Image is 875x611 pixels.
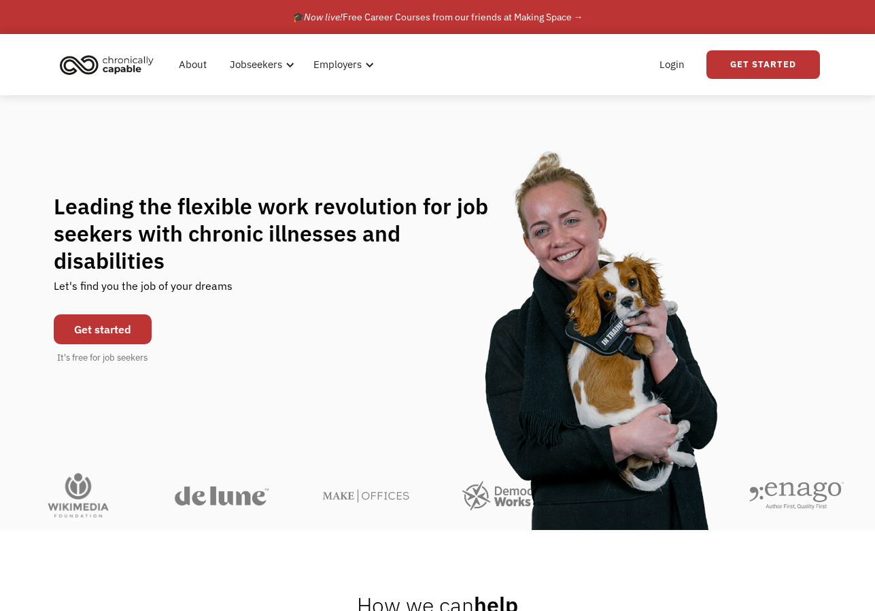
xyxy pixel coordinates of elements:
[54,193,515,274] h1: Leading the flexible work revolution for job seekers with chronic illnesses and disabilities
[222,43,298,86] div: Jobseekers
[57,351,148,365] div: It's free for job seekers
[651,43,693,86] a: Login
[54,274,233,308] div: Let's find you the job of your dreams
[313,56,362,73] div: Employers
[171,43,215,86] a: About
[706,50,820,79] a: Get Started
[304,11,343,23] em: Now live!
[54,314,152,344] a: Get started
[56,50,164,80] a: home
[56,50,158,80] img: Chronically Capable logo
[292,9,583,25] div: 🎓 Free Career Courses from our friends at Making Space →
[305,43,378,86] div: Employers
[230,56,282,73] div: Jobseekers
